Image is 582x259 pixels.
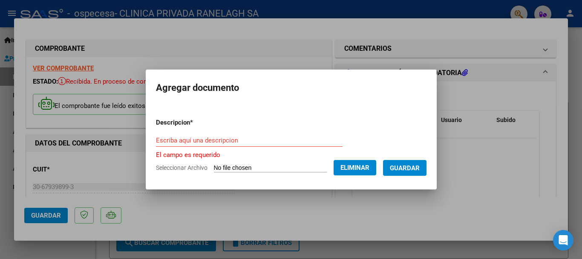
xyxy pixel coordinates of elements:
p: El campo es requerido [156,150,426,160]
span: Seleccionar Archivo [156,164,207,171]
span: Guardar [390,164,420,172]
button: Eliminar [334,160,376,175]
span: Eliminar [340,164,369,172]
div: Open Intercom Messenger [553,230,573,250]
p: Descripcion [156,118,237,128]
button: Guardar [383,160,426,176]
h2: Agregar documento [156,80,426,96]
